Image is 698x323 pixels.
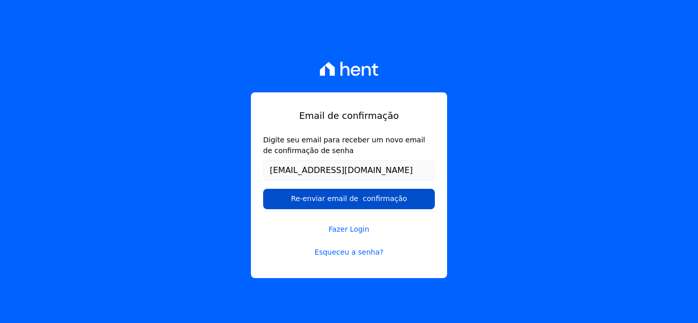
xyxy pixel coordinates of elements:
[263,135,435,156] label: Digite seu email para receber um novo email de confirmação de senha
[263,247,435,258] a: Esqueceu a senha?
[263,211,435,235] a: Fazer Login
[263,160,435,181] input: Email
[263,189,435,209] input: Re-enviar email de confirmação
[263,109,435,122] h1: Email de confirmação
